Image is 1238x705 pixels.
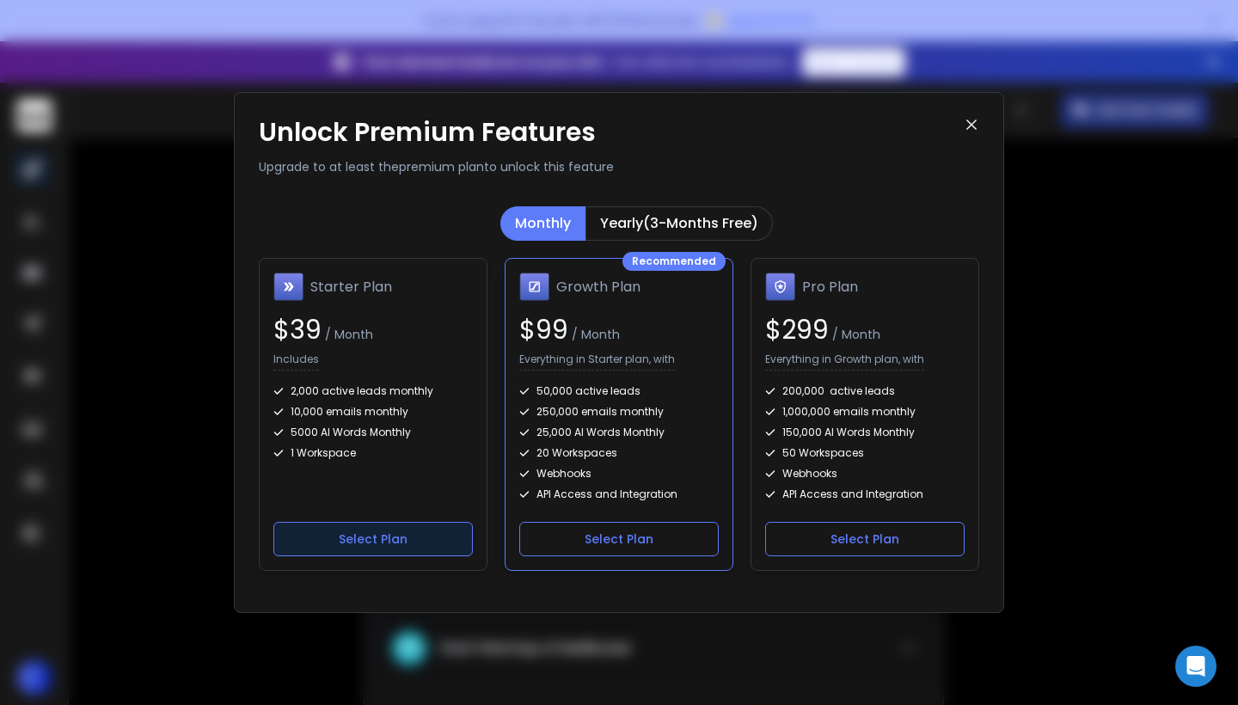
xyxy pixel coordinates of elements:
[273,426,473,439] div: 5000 AI Words Monthly
[322,326,373,343] span: / Month
[519,273,549,302] img: Growth Plan icon
[273,384,473,398] div: 2,000 active leads monthly
[765,426,965,439] div: 150,000 AI Words Monthly
[765,384,965,398] div: 200,000 active leads
[310,277,392,297] h1: Starter Plan
[765,467,965,481] div: Webhooks
[568,326,620,343] span: / Month
[765,352,924,371] p: Everything in Growth plan, with
[519,487,719,501] div: API Access and Integration
[622,252,726,271] div: Recommended
[765,446,965,460] div: 50 Workspaces
[829,326,880,343] span: / Month
[273,273,303,302] img: Starter Plan icon
[585,206,773,241] button: Yearly(3-Months Free)
[273,522,473,556] button: Select Plan
[765,522,965,556] button: Select Plan
[1175,646,1217,687] div: Open Intercom Messenger
[765,311,829,348] span: $ 299
[519,426,719,439] div: 25,000 AI Words Monthly
[765,273,795,302] img: Pro Plan icon
[519,352,675,371] p: Everything in Starter plan, with
[519,311,568,348] span: $ 99
[519,384,719,398] div: 50,000 active leads
[556,277,640,297] h1: Growth Plan
[519,467,719,481] div: Webhooks
[765,487,965,501] div: API Access and Integration
[273,352,319,371] p: Includes
[273,446,473,460] div: 1 Workspace
[519,522,719,556] button: Select Plan
[802,277,858,297] h1: Pro Plan
[259,117,964,148] h1: Unlock Premium Features
[273,311,322,348] span: $ 39
[519,446,719,460] div: 20 Workspaces
[259,158,964,175] p: Upgrade to at least the premium plan to unlock this feature
[273,405,473,419] div: 10,000 emails monthly
[765,405,965,419] div: 1,000,000 emails monthly
[500,206,585,241] button: Monthly
[519,405,719,419] div: 250,000 emails monthly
